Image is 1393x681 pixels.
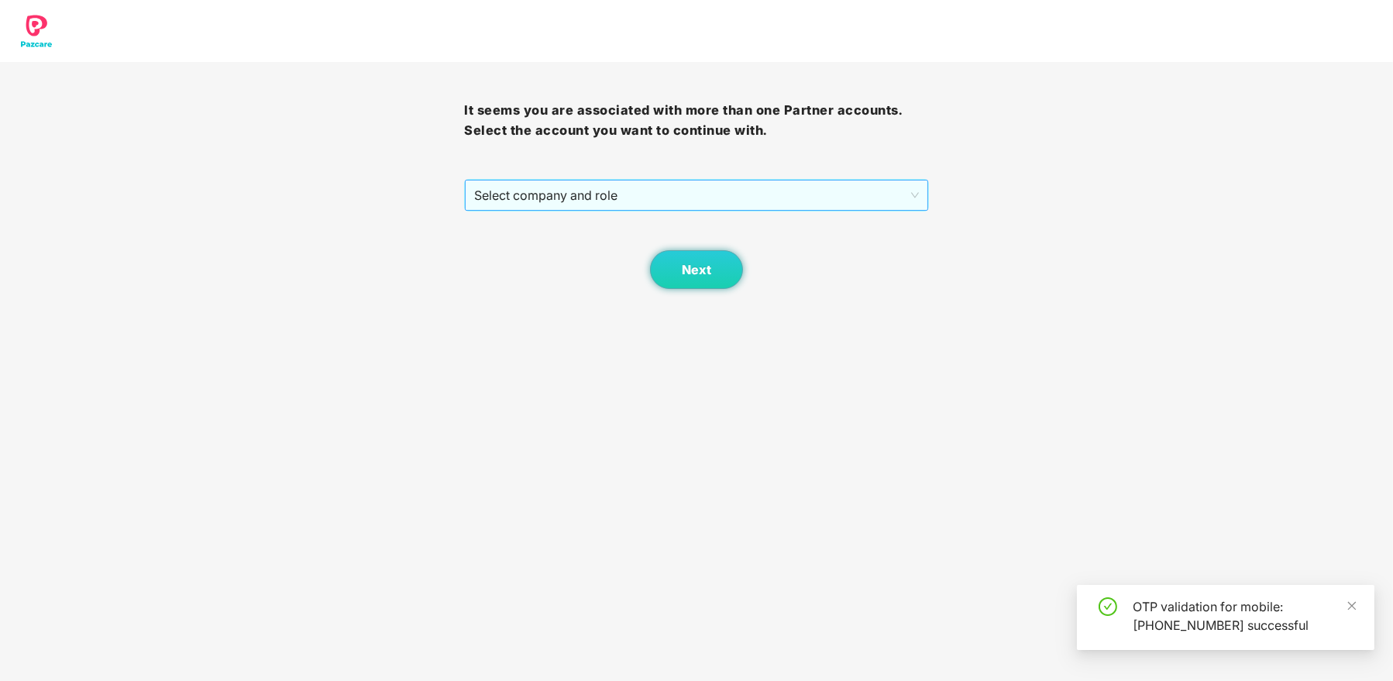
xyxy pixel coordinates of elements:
[682,263,711,277] span: Next
[474,181,918,210] span: Select company and role
[650,250,743,289] button: Next
[1099,597,1117,616] span: check-circle
[464,101,928,140] h3: It seems you are associated with more than one Partner accounts. Select the account you want to c...
[1133,597,1356,635] div: OTP validation for mobile: [PHONE_NUMBER] successful
[1347,600,1357,611] span: close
